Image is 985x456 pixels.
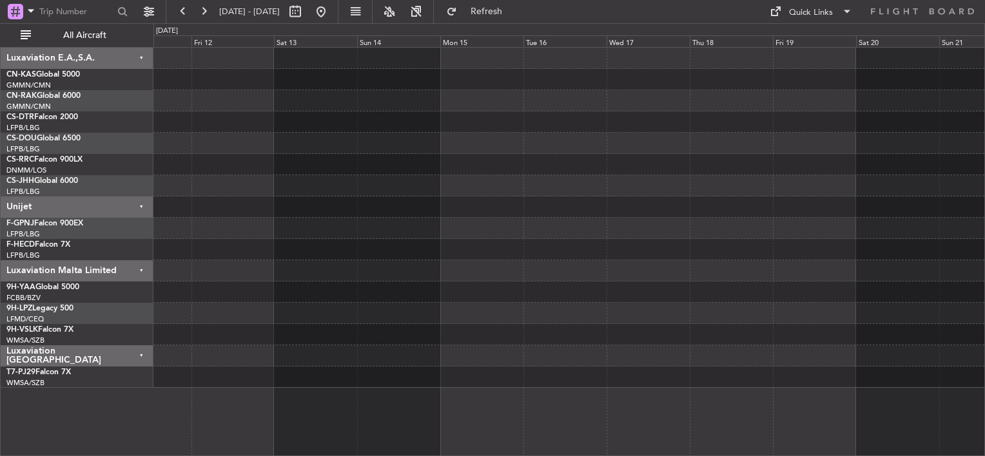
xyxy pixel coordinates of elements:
span: F-HECD [6,241,35,249]
span: CS-DTR [6,113,34,121]
a: CN-KASGlobal 5000 [6,71,80,79]
a: GMMN/CMN [6,81,51,90]
div: Wed 17 [607,35,690,47]
a: 9H-LPZLegacy 500 [6,305,73,312]
div: Thu 18 [690,35,773,47]
span: CN-KAS [6,71,36,79]
a: FCBB/BZV [6,293,41,303]
div: Tue 16 [523,35,607,47]
a: GMMN/CMN [6,102,51,111]
a: LFPB/LBG [6,123,40,133]
div: Quick Links [789,6,833,19]
span: 9H-YAA [6,283,35,291]
button: Refresh [440,1,518,22]
a: WMSA/SZB [6,378,44,388]
span: CN-RAK [6,92,37,100]
a: F-HECDFalcon 7X [6,241,70,249]
div: [DATE] [156,26,178,37]
input: Trip Number [39,2,113,21]
span: CS-RRC [6,156,34,164]
a: LFPB/LBG [6,144,40,154]
span: F-GPNJ [6,220,34,227]
span: 9H-LPZ [6,305,32,312]
span: [DATE] - [DATE] [219,6,280,17]
div: Fri 19 [773,35,856,47]
div: Sat 20 [856,35,939,47]
span: Refresh [460,7,514,16]
a: CS-RRCFalcon 900LX [6,156,83,164]
a: LFPB/LBG [6,229,40,239]
button: All Aircraft [14,25,140,46]
button: Quick Links [763,1,859,22]
div: Sun 14 [357,35,440,47]
a: 9H-YAAGlobal 5000 [6,283,79,291]
a: WMSA/SZB [6,336,44,345]
div: Sat 13 [274,35,357,47]
a: T7-PJ29Falcon 7X [6,368,71,376]
a: LFPB/LBG [6,251,40,260]
a: CS-DTRFalcon 2000 [6,113,78,121]
a: CS-DOUGlobal 6500 [6,135,81,142]
span: 9H-VSLK [6,326,38,334]
a: CS-JHHGlobal 6000 [6,177,78,185]
a: CN-RAKGlobal 6000 [6,92,81,100]
a: DNMM/LOS [6,166,46,175]
a: 9H-VSLKFalcon 7X [6,326,73,334]
a: LFMD/CEQ [6,314,44,324]
span: T7-PJ29 [6,368,35,376]
span: CS-DOU [6,135,37,142]
span: All Aircraft [34,31,136,40]
div: Fri 12 [191,35,275,47]
a: LFPB/LBG [6,187,40,196]
div: Mon 15 [440,35,523,47]
a: F-GPNJFalcon 900EX [6,220,83,227]
span: CS-JHH [6,177,34,185]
